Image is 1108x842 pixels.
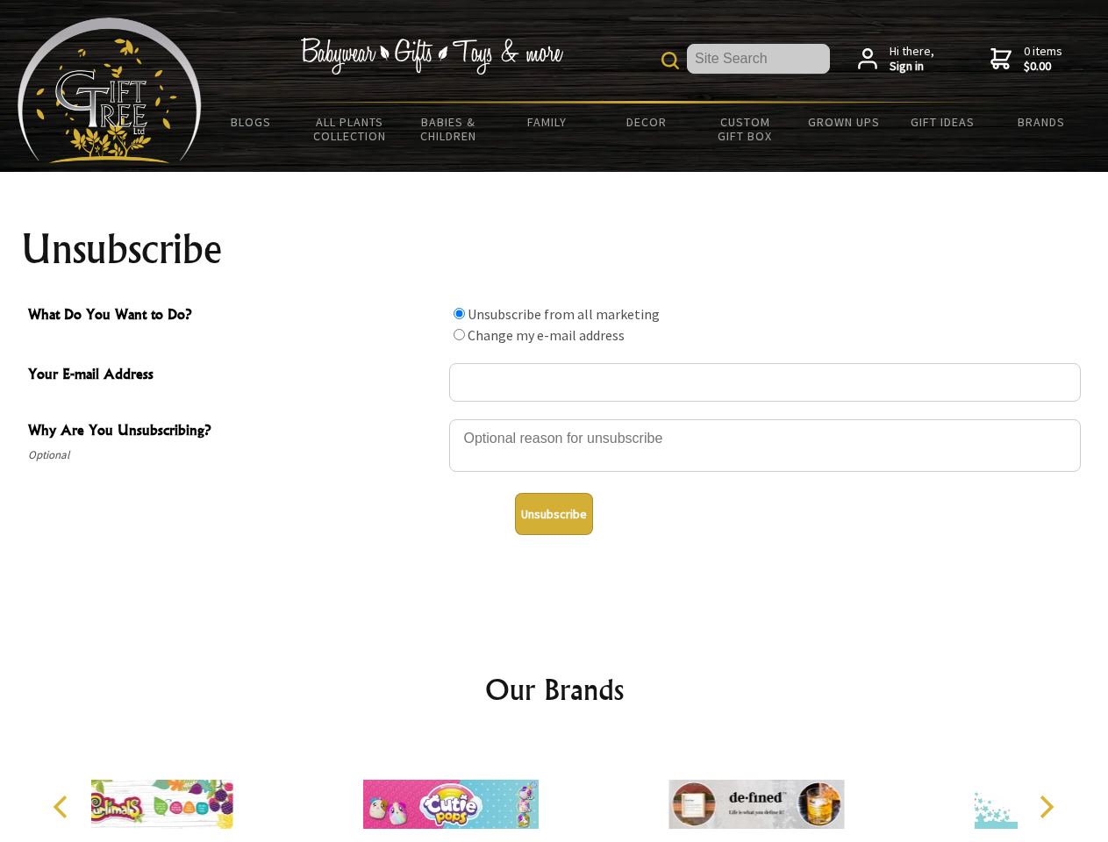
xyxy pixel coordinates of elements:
[468,326,625,344] label: Change my e-mail address
[696,103,795,154] a: Custom Gift Box
[1024,59,1062,75] strong: $0.00
[858,44,934,75] a: Hi there,Sign in
[449,363,1081,402] input: Your E-mail Address
[18,18,202,163] img: Babyware - Gifts - Toys and more...
[454,329,465,340] input: What Do You Want to Do?
[1024,43,1062,75] span: 0 items
[890,44,934,75] span: Hi there,
[794,103,893,140] a: Grown Ups
[597,103,696,140] a: Decor
[300,38,563,75] img: Babywear - Gifts - Toys & more
[28,303,440,329] span: What Do You Want to Do?
[515,493,593,535] button: Unsubscribe
[28,419,440,445] span: Why Are You Unsubscribing?
[468,305,660,323] label: Unsubscribe from all marketing
[687,44,830,74] input: Site Search
[992,103,1091,140] a: Brands
[990,44,1062,75] a: 0 items$0.00
[399,103,498,154] a: Babies & Children
[202,103,301,140] a: BLOGS
[1026,788,1065,826] button: Next
[301,103,400,154] a: All Plants Collection
[661,52,679,69] img: product search
[890,59,934,75] strong: Sign in
[21,228,1088,270] h1: Unsubscribe
[893,103,992,140] a: Gift Ideas
[44,788,82,826] button: Previous
[35,668,1074,710] h2: Our Brands
[449,419,1081,472] textarea: Why Are You Unsubscribing?
[28,445,440,466] span: Optional
[28,363,440,389] span: Your E-mail Address
[498,103,597,140] a: Family
[454,308,465,319] input: What Do You Want to Do?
